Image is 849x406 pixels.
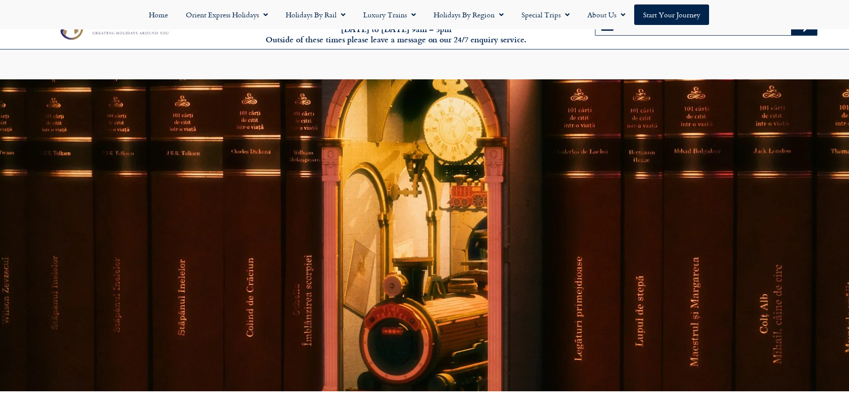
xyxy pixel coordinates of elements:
[229,24,564,45] h6: [DATE] to [DATE] 9am – 5pm Outside of these times please leave a message on our 24/7 enquiry serv...
[177,4,277,25] a: Orient Express Holidays
[513,4,578,25] a: Special Trips
[140,4,177,25] a: Home
[354,4,425,25] a: Luxury Trains
[634,4,709,25] a: Start your Journey
[578,4,634,25] a: About Us
[425,4,513,25] a: Holidays by Region
[4,4,845,25] nav: Menu
[277,4,354,25] a: Holidays by Rail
